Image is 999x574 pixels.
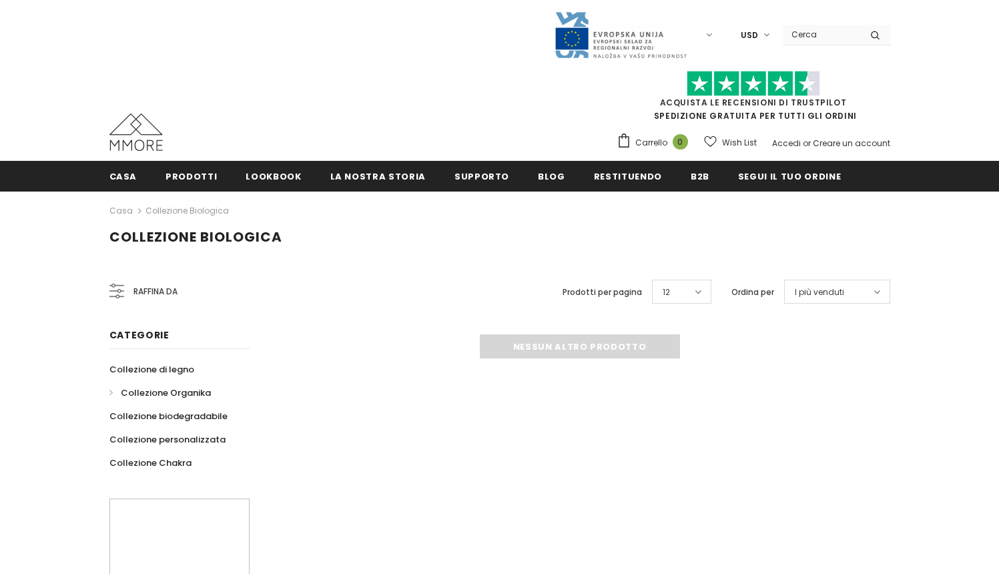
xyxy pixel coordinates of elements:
span: or [803,137,811,149]
span: Collezione Chakra [109,457,192,469]
a: Collezione biodegradabile [109,404,228,428]
span: Wish List [722,136,757,150]
span: Raffina da [133,284,178,299]
span: 12 [663,286,670,299]
a: Prodotti [165,161,217,191]
a: Collezione Chakra [109,451,192,475]
span: Collezione biologica [109,228,282,246]
a: Collezione biologica [145,205,229,216]
a: Acquista le recensioni di TrustPilot [660,97,847,108]
a: B2B [691,161,709,191]
img: Fidati di Pilot Stars [687,71,820,97]
span: I più venduti [795,286,844,299]
span: Lookbook [246,170,301,183]
a: Lookbook [246,161,301,191]
a: La nostra storia [330,161,426,191]
a: supporto [454,161,509,191]
span: B2B [691,170,709,183]
img: Javni Razpis [554,11,687,59]
a: Collezione personalizzata [109,428,226,451]
span: Collezione personalizzata [109,433,226,446]
input: Search Site [783,25,860,44]
a: Collezione di legno [109,358,194,381]
a: Restituendo [594,161,662,191]
span: 0 [673,134,688,150]
a: Javni Razpis [554,29,687,40]
span: Categorie [109,328,170,342]
span: La nostra storia [330,170,426,183]
label: Prodotti per pagina [563,286,642,299]
a: Carrello 0 [617,133,695,153]
span: SPEDIZIONE GRATUITA PER TUTTI GLI ORDINI [617,77,890,121]
span: USD [741,29,758,42]
a: Accedi [772,137,801,149]
span: Collezione di legno [109,363,194,376]
a: Casa [109,161,137,191]
a: Collezione Organika [109,381,211,404]
a: Wish List [704,131,757,154]
img: Casi MMORE [109,113,163,151]
span: Blog [538,170,565,183]
span: Segui il tuo ordine [738,170,841,183]
a: Creare un account [813,137,890,149]
span: Prodotti [165,170,217,183]
span: Restituendo [594,170,662,183]
label: Ordina per [731,286,774,299]
span: Collezione biodegradabile [109,410,228,422]
span: Casa [109,170,137,183]
a: Blog [538,161,565,191]
a: Casa [109,203,133,219]
span: supporto [454,170,509,183]
a: Segui il tuo ordine [738,161,841,191]
span: Collezione Organika [121,386,211,399]
span: Carrello [635,136,667,150]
